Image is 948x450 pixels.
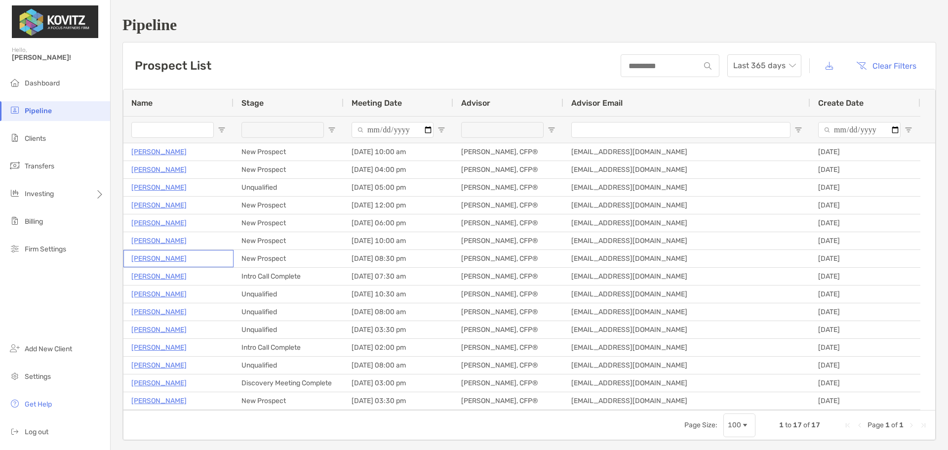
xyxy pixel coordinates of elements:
[868,421,884,429] span: Page
[25,345,72,353] span: Add New Client
[9,77,21,88] img: dashboard icon
[131,288,187,300] a: [PERSON_NAME]
[908,421,915,429] div: Next Page
[905,126,912,134] button: Open Filter Menu
[131,341,187,354] a: [PERSON_NAME]
[25,162,54,170] span: Transfers
[25,79,60,87] span: Dashboard
[728,421,741,429] div: 100
[131,235,187,247] a: [PERSON_NAME]
[453,214,563,232] div: [PERSON_NAME], CFP®
[9,398,21,409] img: get-help icon
[453,357,563,374] div: [PERSON_NAME], CFP®
[9,370,21,382] img: settings icon
[733,55,795,77] span: Last 365 days
[234,250,344,267] div: New Prospect
[563,268,810,285] div: [EMAIL_ADDRESS][DOMAIN_NAME]
[563,303,810,321] div: [EMAIL_ADDRESS][DOMAIN_NAME]
[131,146,187,158] a: [PERSON_NAME]
[218,126,226,134] button: Open Filter Menu
[344,392,453,409] div: [DATE] 03:30 pm
[328,126,336,134] button: Open Filter Menu
[810,392,920,409] div: [DATE]
[810,268,920,285] div: [DATE]
[131,377,187,389] a: [PERSON_NAME]
[810,161,920,178] div: [DATE]
[352,98,402,108] span: Meeting Date
[131,181,187,194] p: [PERSON_NAME]
[234,268,344,285] div: Intro Call Complete
[563,214,810,232] div: [EMAIL_ADDRESS][DOMAIN_NAME]
[437,126,445,134] button: Open Filter Menu
[25,400,52,409] span: Get Help
[818,98,864,108] span: Create Date
[344,197,453,214] div: [DATE] 12:00 pm
[131,324,187,336] a: [PERSON_NAME]
[810,339,920,356] div: [DATE]
[563,232,810,249] div: [EMAIL_ADDRESS][DOMAIN_NAME]
[131,306,187,318] p: [PERSON_NAME]
[810,321,920,338] div: [DATE]
[571,98,623,108] span: Advisor Email
[344,321,453,338] div: [DATE] 03:30 pm
[344,161,453,178] div: [DATE] 04:00 pm
[352,122,434,138] input: Meeting Date Filter Input
[12,4,98,40] img: Zoe Logo
[131,395,187,407] a: [PERSON_NAME]
[563,161,810,178] div: [EMAIL_ADDRESS][DOMAIN_NAME]
[25,372,51,381] span: Settings
[234,357,344,374] div: Unqualified
[344,143,453,161] div: [DATE] 10:00 am
[131,199,187,211] a: [PERSON_NAME]
[131,164,187,176] p: [PERSON_NAME]
[571,122,790,138] input: Advisor Email Filter Input
[919,421,927,429] div: Last Page
[344,179,453,196] div: [DATE] 05:00 pm
[818,122,901,138] input: Create Date Filter Input
[461,98,490,108] span: Advisor
[234,303,344,321] div: Unqualified
[234,197,344,214] div: New Prospect
[9,160,21,171] img: transfers icon
[344,374,453,392] div: [DATE] 03:00 pm
[453,303,563,321] div: [PERSON_NAME], CFP®
[344,303,453,321] div: [DATE] 08:00 am
[453,268,563,285] div: [PERSON_NAME], CFP®
[131,270,187,283] a: [PERSON_NAME]
[810,357,920,374] div: [DATE]
[810,214,920,232] div: [DATE]
[453,392,563,409] div: [PERSON_NAME], CFP®
[563,197,810,214] div: [EMAIL_ADDRESS][DOMAIN_NAME]
[453,179,563,196] div: [PERSON_NAME], CFP®
[135,59,211,73] h3: Prospect List
[563,250,810,267] div: [EMAIL_ADDRESS][DOMAIN_NAME]
[9,187,21,199] img: investing icon
[131,122,214,138] input: Name Filter Input
[25,428,48,436] span: Log out
[131,359,187,371] a: [PERSON_NAME]
[344,357,453,374] div: [DATE] 08:00 am
[241,98,264,108] span: Stage
[234,214,344,232] div: New Prospect
[25,107,52,115] span: Pipeline
[131,217,187,229] a: [PERSON_NAME]
[131,252,187,265] a: [PERSON_NAME]
[344,214,453,232] div: [DATE] 06:00 pm
[810,286,920,303] div: [DATE]
[453,339,563,356] div: [PERSON_NAME], CFP®
[794,126,802,134] button: Open Filter Menu
[453,250,563,267] div: [PERSON_NAME], CFP®
[563,357,810,374] div: [EMAIL_ADDRESS][DOMAIN_NAME]
[9,215,21,227] img: billing icon
[785,421,791,429] span: to
[563,321,810,338] div: [EMAIL_ADDRESS][DOMAIN_NAME]
[899,421,904,429] span: 1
